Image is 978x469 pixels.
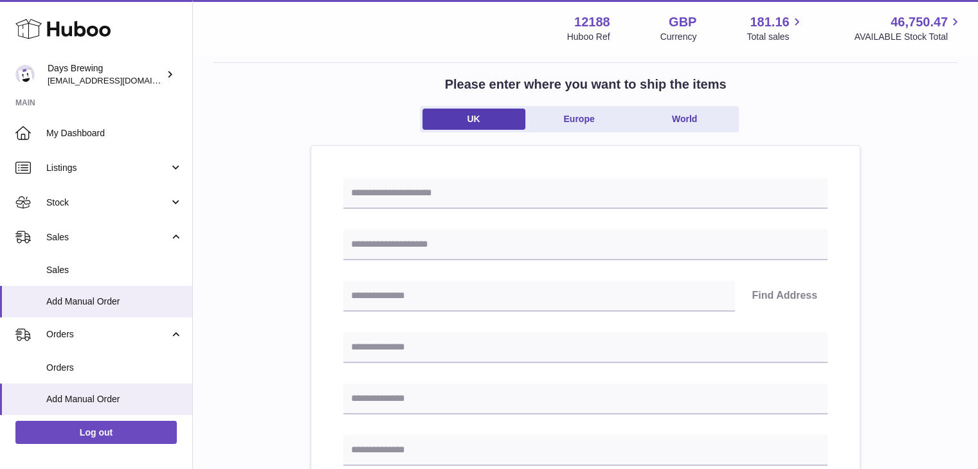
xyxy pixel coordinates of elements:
span: Total sales [747,31,804,43]
span: 181.16 [750,13,789,31]
a: 181.16 Total sales [747,13,804,43]
span: Sales [46,231,169,243]
span: My Dashboard [46,127,183,139]
h2: Please enter where you want to ship the items [445,76,727,93]
span: [EMAIL_ADDRESS][DOMAIN_NAME] [48,75,189,85]
a: UK [422,109,525,130]
span: Sales [46,264,183,276]
span: AVAILABLE Stock Total [854,31,963,43]
span: Add Manual Order [46,296,183,308]
span: Listings [46,162,169,174]
span: Add Manual Order [46,393,183,405]
a: 46,750.47 AVAILABLE Stock Total [854,13,963,43]
span: Orders [46,362,183,374]
a: Log out [15,421,177,444]
a: World [633,109,736,130]
div: Huboo Ref [567,31,610,43]
strong: GBP [669,13,696,31]
strong: 12188 [574,13,610,31]
span: 46,750.47 [891,13,948,31]
span: Orders [46,328,169,341]
a: Europe [528,109,631,130]
div: Currency [660,31,697,43]
div: Days Brewing [48,62,163,87]
span: Stock [46,197,169,209]
img: internalAdmin-12188@internal.huboo.com [15,65,35,84]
